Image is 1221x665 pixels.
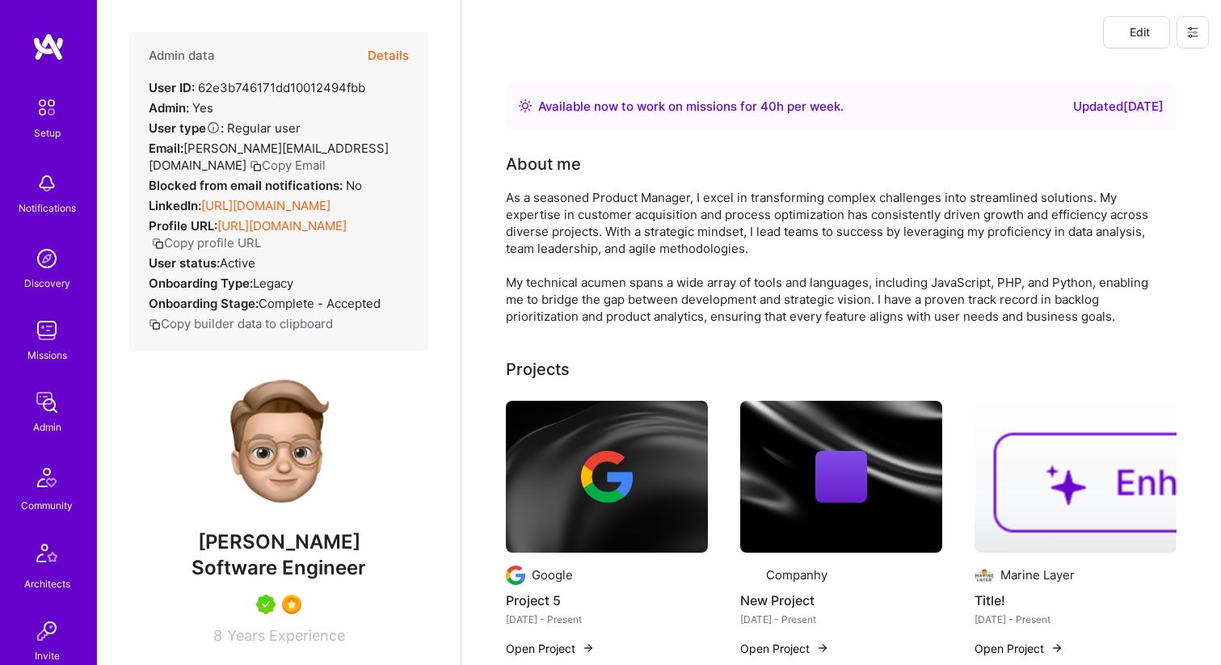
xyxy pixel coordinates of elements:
[33,419,61,436] div: Admin
[1050,642,1063,654] img: arrow-right
[581,451,633,503] img: Company logo
[129,530,428,554] span: [PERSON_NAME]
[506,590,708,611] h4: Project 5
[259,296,381,311] span: Complete - Accepted
[32,32,65,61] img: logo
[213,627,222,644] span: 8
[149,198,201,213] strong: LinkedIn:
[975,611,1177,628] div: [DATE] - Present
[256,595,276,614] img: A.Teamer in Residence
[31,615,63,647] img: Invite
[149,141,389,173] span: [PERSON_NAME][EMAIL_ADDRESS][DOMAIN_NAME]
[740,566,760,585] img: Company logo
[816,642,829,654] img: arrow-right
[31,314,63,347] img: teamwork
[250,160,262,172] i: icon Copy
[253,276,293,291] span: legacy
[740,611,942,628] div: [DATE] - Present
[506,566,525,585] img: Company logo
[19,200,76,217] div: Notifications
[149,318,161,330] i: icon Copy
[282,595,301,614] img: SelectionTeam
[975,401,1177,553] img: Title!
[740,401,942,553] img: cover
[1000,566,1075,583] div: Marine Layer
[149,255,220,271] strong: User status:
[220,255,255,271] span: Active
[31,242,63,275] img: discovery
[582,642,595,654] img: arrow-right
[149,177,362,194] div: No
[30,90,64,124] img: setup
[149,48,215,63] h4: Admin data
[506,189,1152,325] div: As a seasoned Product Manager, I excel in transforming complex challenges into streamlined soluti...
[538,97,844,116] div: Available now to work on missions for h per week .
[27,458,66,497] img: Community
[34,124,61,141] div: Setup
[31,167,63,200] img: bell
[506,611,708,628] div: [DATE] - Present
[975,590,1177,611] h4: Title!
[149,178,346,193] strong: Blocked from email notifications:
[1103,16,1170,48] button: Edit
[149,99,213,116] div: Yes
[35,647,60,664] div: Invite
[214,377,343,507] img: User Avatar
[519,99,532,112] img: Availability
[152,234,261,251] button: Copy profile URL
[1073,97,1164,116] div: Updated [DATE]
[532,566,573,583] div: Google
[21,497,73,514] div: Community
[149,296,259,311] strong: Onboarding Stage:
[27,347,67,364] div: Missions
[149,315,333,332] button: Copy builder data to clipboard
[149,79,365,96] div: 62e3b746171dd10012494fbb
[149,218,217,234] strong: Profile URL:
[27,537,66,575] img: Architects
[1123,24,1150,40] span: Edit
[217,218,347,234] a: [URL][DOMAIN_NAME]
[192,556,366,579] span: Software Engineer
[24,275,70,292] div: Discovery
[31,386,63,419] img: admin teamwork
[506,152,581,176] div: About me
[227,627,345,644] span: Years Experience
[250,157,326,174] button: Copy Email
[152,238,164,250] i: icon Copy
[149,276,253,291] strong: Onboarding Type:
[975,566,994,585] img: Company logo
[149,120,301,137] div: Regular user
[149,120,224,136] strong: User type :
[506,640,595,657] button: Open Project
[766,566,827,583] div: Companhy
[24,575,70,592] div: Architects
[506,357,570,381] div: Projects
[740,640,829,657] button: Open Project
[760,99,777,114] span: 40
[740,590,942,611] h4: New Project
[368,32,409,79] button: Details
[149,141,183,156] strong: Email:
[149,80,195,95] strong: User ID:
[201,198,331,213] a: [URL][DOMAIN_NAME]
[506,401,708,553] img: cover
[975,640,1063,657] button: Open Project
[206,120,221,135] i: Help
[149,100,189,116] strong: Admin:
